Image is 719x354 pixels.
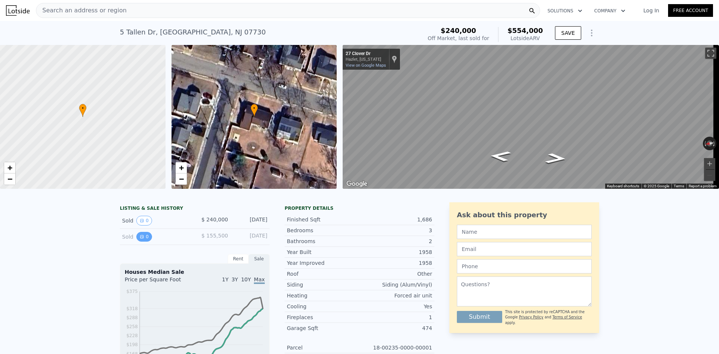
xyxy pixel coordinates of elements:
[4,173,15,185] a: Zoom out
[126,306,138,311] tspan: $318
[441,27,476,34] span: $240,000
[346,57,386,62] div: Hazlet, [US_STATE]
[287,248,359,256] div: Year Built
[287,344,359,351] div: Parcel
[201,217,228,223] span: $ 240,000
[457,259,592,273] input: Phone
[126,342,138,347] tspan: $198
[234,216,267,226] div: [DATE]
[122,216,189,226] div: Sold
[234,232,267,242] div: [DATE]
[457,242,592,256] input: Email
[228,254,249,264] div: Rent
[507,27,543,34] span: $554,000
[136,232,152,242] button: View historical data
[359,216,432,223] div: 1,686
[6,5,30,16] img: Lotside
[713,137,717,150] button: Rotate clockwise
[222,276,228,282] span: 1Y
[287,314,359,321] div: Fireplaces
[674,184,684,188] a: Terms (opens in new tab)
[359,324,432,332] div: 474
[120,205,270,213] div: LISTING & SALE HISTORY
[552,315,582,319] a: Terms of Service
[703,137,707,150] button: Rotate counterclockwise
[7,163,12,172] span: +
[241,276,251,282] span: 10Y
[125,268,265,276] div: Houses Median Sale
[251,104,258,117] div: •
[7,174,12,184] span: −
[179,174,183,184] span: −
[287,281,359,288] div: Siding
[287,216,359,223] div: Finished Sqft
[507,34,543,42] div: Lotside ARV
[36,6,127,15] span: Search an address or region
[201,233,228,239] span: $ 155,500
[457,225,592,239] input: Name
[359,281,432,288] div: Siding (Alum/Vinyl)
[519,315,543,319] a: Privacy Policy
[555,26,581,40] button: SAVE
[644,184,669,188] span: © 2025 Google
[359,259,432,267] div: 1958
[359,314,432,321] div: 1
[689,184,717,188] a: Report a problem
[457,311,502,323] button: Submit
[343,45,719,189] div: Street View
[392,55,397,63] a: Show location on map
[345,179,369,189] img: Google
[285,205,434,211] div: Property details
[359,344,432,351] div: 18-00235-0000-00001
[584,25,599,40] button: Show Options
[254,276,265,284] span: Max
[428,34,489,42] div: Off Market, last sold for
[79,104,87,117] div: •
[287,259,359,267] div: Year Improved
[634,7,668,14] a: Log In
[704,158,715,169] button: Zoom in
[705,48,716,59] button: Toggle fullscreen view
[668,4,713,17] a: Free Account
[359,270,432,278] div: Other
[122,232,189,242] div: Sold
[588,4,631,18] button: Company
[541,4,588,18] button: Solutions
[287,270,359,278] div: Roof
[176,173,187,185] a: Zoom out
[126,324,138,329] tspan: $258
[287,237,359,245] div: Bathrooms
[126,289,138,294] tspan: $375
[505,309,592,326] div: This site is protected by reCAPTCHA and the Google and apply.
[359,303,432,310] div: Yes
[536,151,576,166] path: Go South, Clover Dr
[287,303,359,310] div: Cooling
[346,63,386,68] a: View on Google Maps
[346,51,386,57] div: 27 Clover Dr
[359,248,432,256] div: 1958
[126,315,138,320] tspan: $288
[287,324,359,332] div: Garage Sqft
[287,227,359,234] div: Bedrooms
[231,276,238,282] span: 3Y
[249,254,270,264] div: Sale
[345,179,369,189] a: Open this area in Google Maps (opens a new window)
[287,292,359,299] div: Heating
[79,105,87,112] span: •
[480,148,520,164] path: Go North, Clover Dr
[4,162,15,173] a: Zoom in
[120,27,266,37] div: 5 Tallen Dr , [GEOGRAPHIC_DATA] , NJ 07730
[136,216,152,226] button: View historical data
[251,105,258,112] span: •
[125,276,195,288] div: Price per Square Foot
[703,140,717,148] button: Reset the view
[176,162,187,173] a: Zoom in
[359,227,432,234] div: 3
[343,45,719,189] div: Map
[457,210,592,220] div: Ask about this property
[359,292,432,299] div: Forced air unit
[704,170,715,181] button: Zoom out
[359,237,432,245] div: 2
[607,184,639,189] button: Keyboard shortcuts
[179,163,183,172] span: +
